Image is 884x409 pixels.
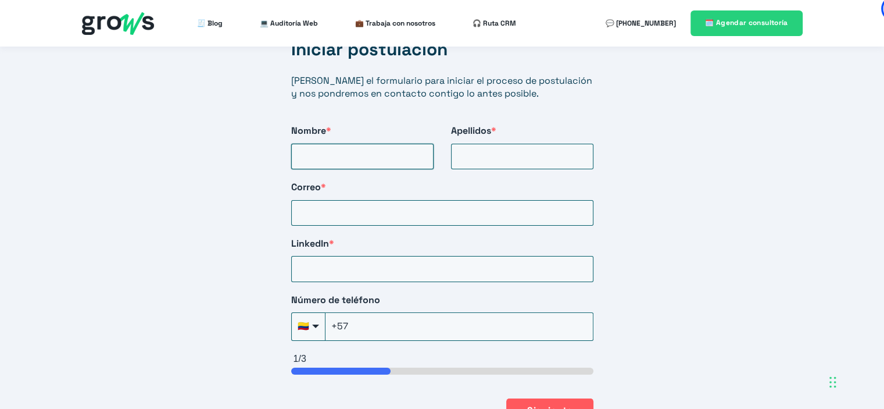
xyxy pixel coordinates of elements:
span: Número de teléfono [291,294,380,306]
a: 🧾 Blog [197,12,223,35]
div: page 1 of 3 [291,368,593,375]
a: 🎧 Ruta CRM [473,12,516,35]
img: grows - hubspot [82,12,154,35]
div: Arrastrar [829,365,836,400]
a: 💻 Auditoría Web [260,12,318,35]
span: Nombre [291,125,326,137]
a: 💬 [PHONE_NUMBER] [606,12,676,35]
div: Widget de chat [675,261,884,409]
span: 🗓️ Agendar consultoría [705,18,788,27]
p: [PERSON_NAME] el formulario para iniciar el proceso de postulación y nos pondremos en contacto co... [291,74,593,100]
span: Apellidos [451,125,491,137]
div: 1/3 [294,353,593,365]
iframe: Chat Widget [675,261,884,409]
span: Correo [291,181,321,193]
a: 💼 Trabaja con nosotros [355,12,435,35]
span: LinkedIn [291,237,329,250]
span: flag [298,320,309,333]
a: 🗓️ Agendar consultoría [690,10,803,35]
strong: Iniciar postulación [291,38,448,61]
